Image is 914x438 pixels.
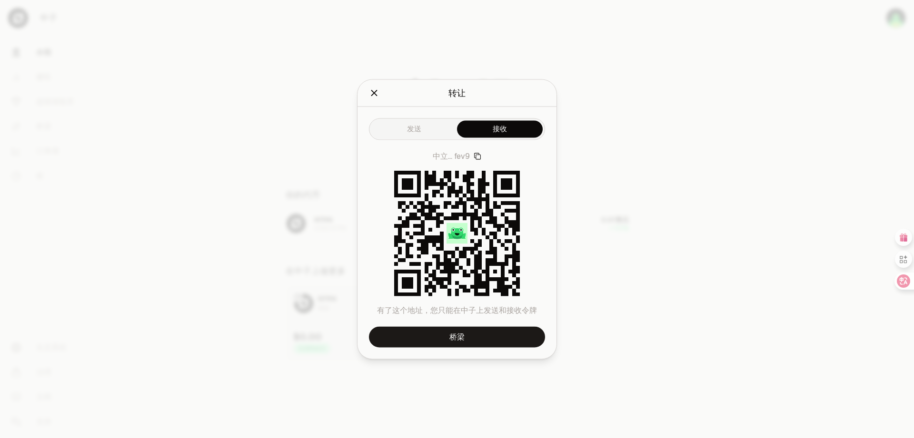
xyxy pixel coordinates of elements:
[369,326,545,347] a: 桥梁
[448,87,466,98] font: 转让
[407,124,421,133] font: 发送
[369,86,379,99] button: 关闭
[433,151,481,161] button: 中立... fev9
[433,151,470,161] font: 中立... fev9
[377,305,537,315] font: 有了这个地址，您只能在中子上发送和接收令牌
[449,331,465,341] font: 桥梁
[493,124,507,133] font: 接收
